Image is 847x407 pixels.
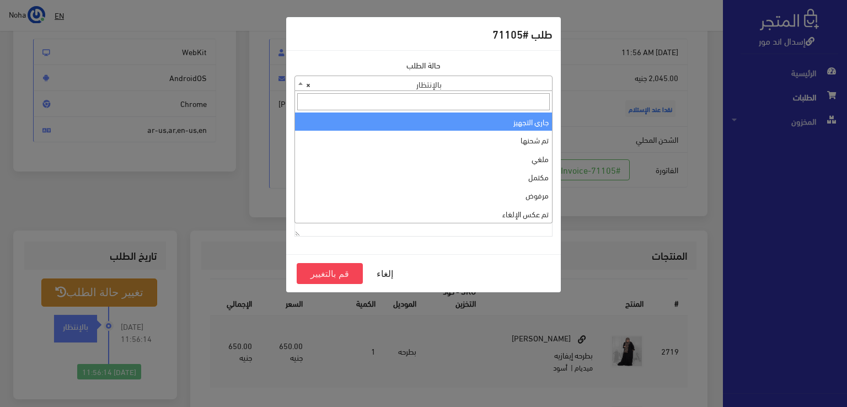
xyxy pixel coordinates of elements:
li: ملغي [295,149,552,168]
li: مرفوض [295,186,552,204]
span: بالإنتظار [295,76,552,92]
li: مكتمل [295,168,552,186]
li: تم شحنها [295,131,552,149]
button: إلغاء [363,263,407,284]
li: تم عكس الإلغاء [295,205,552,223]
li: جاري التجهيز [295,113,552,131]
iframe: Drift Widget Chat Controller [13,331,55,373]
span: بالإنتظار [294,76,553,91]
button: قم بالتغيير [297,263,363,284]
h5: طلب #71105 [492,25,553,42]
label: حالة الطلب [406,59,441,71]
span: × [306,76,310,92]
